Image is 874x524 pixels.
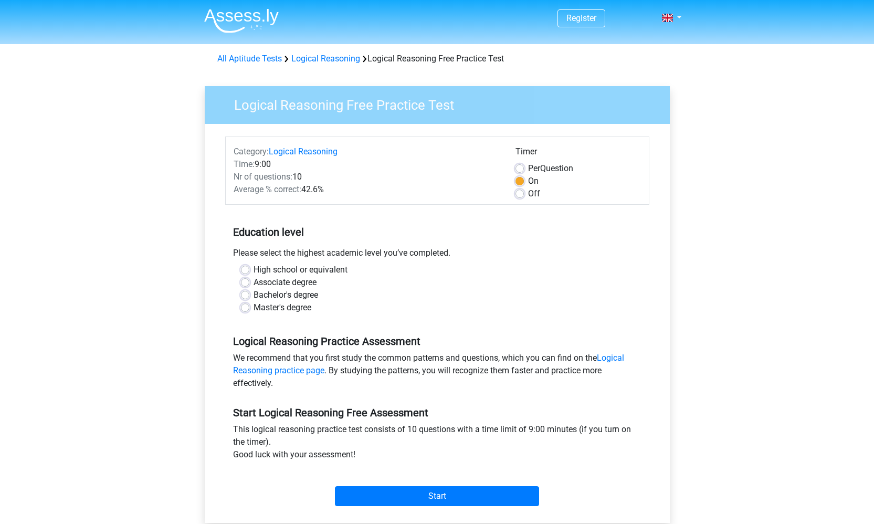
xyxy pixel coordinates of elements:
a: Register [566,13,596,23]
label: Bachelor's degree [254,289,318,301]
label: Associate degree [254,276,317,289]
span: Category: [234,146,269,156]
a: Logical Reasoning [269,146,338,156]
img: Assessly [204,8,279,33]
div: Please select the highest academic level you’ve completed. [225,247,649,264]
div: We recommend that you first study the common patterns and questions, which you can find on the . ... [225,352,649,394]
span: Nr of questions: [234,172,292,182]
h3: Logical Reasoning Free Practice Test [222,93,662,113]
div: Logical Reasoning Free Practice Test [213,53,661,65]
a: Logical Reasoning [291,54,360,64]
h5: Logical Reasoning Practice Assessment [233,335,641,348]
label: Off [528,187,540,200]
div: 9:00 [226,158,508,171]
input: Start [335,486,539,506]
span: Time: [234,159,255,169]
div: This logical reasoning practice test consists of 10 questions with a time limit of 9:00 minutes (... [225,423,649,465]
span: Average % correct: [234,184,301,194]
label: High school or equivalent [254,264,348,276]
a: All Aptitude Tests [217,54,282,64]
label: Master's degree [254,301,311,314]
div: Timer [515,145,641,162]
div: 42.6% [226,183,508,196]
span: Per [528,163,540,173]
div: 10 [226,171,508,183]
h5: Education level [233,222,641,243]
label: On [528,175,539,187]
h5: Start Logical Reasoning Free Assessment [233,406,641,419]
label: Question [528,162,573,175]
